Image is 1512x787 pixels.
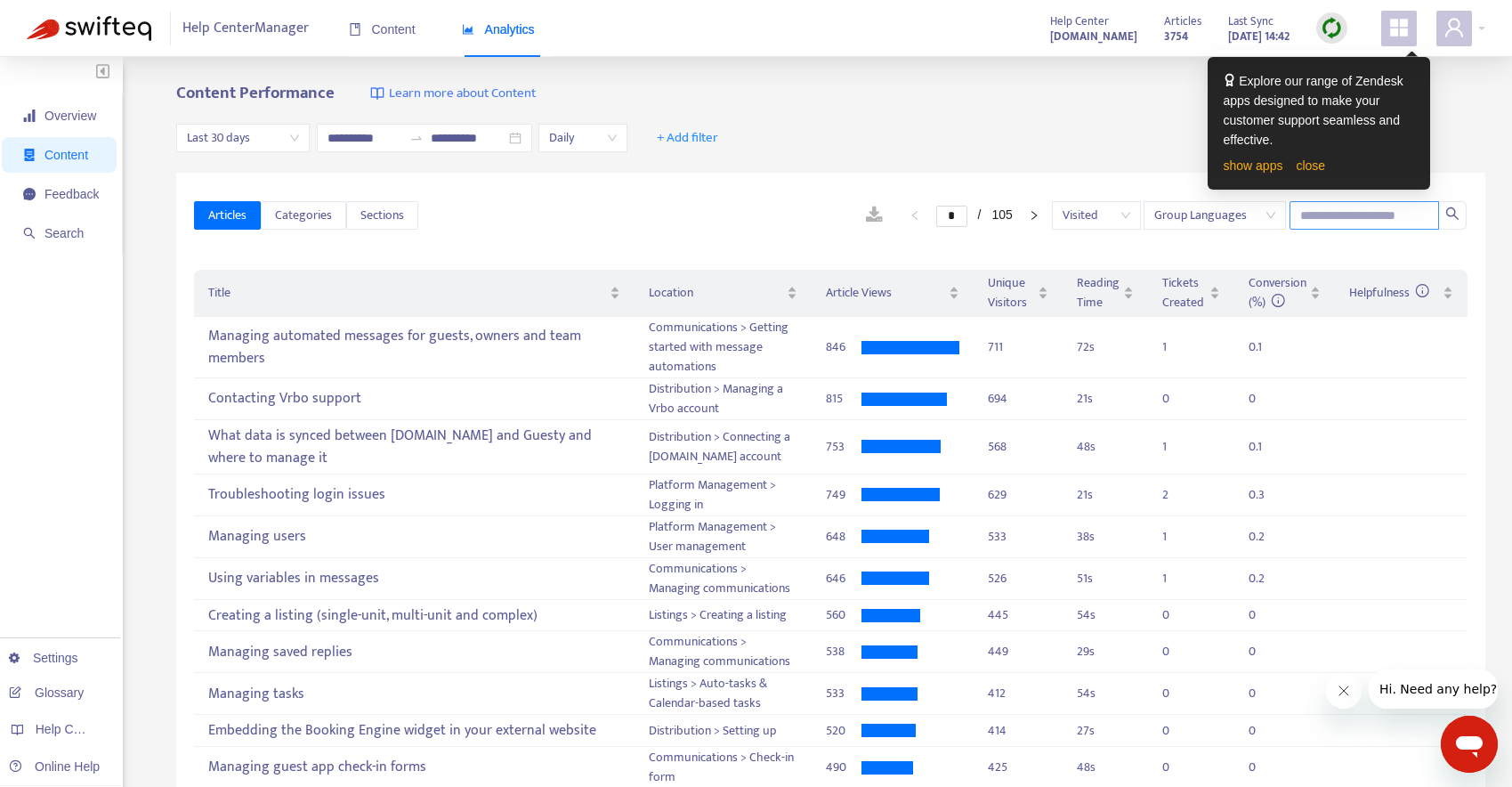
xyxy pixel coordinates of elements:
span: / [978,207,982,222]
div: 0.2 [1249,569,1284,588]
div: Contacting Vrbo support [208,385,619,414]
td: Listings > Auto-tasks & Calendar-based tasks [635,673,812,715]
div: 646 [826,569,861,588]
span: Helpfulness [1349,282,1430,303]
img: Swifteq [27,16,151,41]
span: user [1443,17,1465,38]
div: 445 [988,605,1048,625]
td: Listings > Creating a listing [635,600,812,632]
div: 490 [826,758,861,777]
th: Tickets Created [1148,270,1234,317]
a: close [1296,158,1325,173]
span: Help Centers [36,722,109,736]
span: Categories [275,206,332,225]
td: Communications > Managing communications [635,631,812,673]
div: 648 [826,527,861,547]
a: Learn more about Content [370,84,536,104]
span: Overview [44,109,96,123]
span: Feedback [44,187,99,201]
div: 0 [1162,389,1198,409]
span: Articles [1164,12,1201,31]
div: 0.3 [1249,485,1284,505]
div: Using variables in messages [208,564,619,593]
img: sync.dc5367851b00ba804db3.png [1321,17,1343,39]
div: Troubleshooting login issues [208,480,619,509]
th: Location [635,270,812,317]
button: right [1020,205,1048,226]
span: swap-right [409,131,424,145]
div: 0 [1162,642,1198,661]
div: 846 [826,337,861,357]
td: Communications > Managing communications [635,558,812,600]
span: area-chart [462,23,474,36]
span: Learn more about Content [389,84,536,104]
td: Distribution > Connecting a [DOMAIN_NAME] account [635,420,812,475]
div: 1 [1162,437,1198,457]
div: 0 [1249,389,1284,409]
div: 711 [988,337,1048,357]
div: 51 s [1077,569,1134,588]
div: 0.1 [1249,337,1284,357]
div: What data is synced between [DOMAIN_NAME] and Guesty and where to manage it [208,421,619,473]
td: Distribution > Setting up [635,715,812,747]
span: to [409,131,424,145]
iframe: Button to launch messaging window [1441,716,1498,773]
span: Last 30 days [187,125,299,151]
div: Managing saved replies [208,637,619,667]
div: 568 [988,437,1048,457]
li: Previous Page [901,205,929,226]
th: Title [194,270,634,317]
div: 0 [1162,605,1198,625]
div: 0 [1249,721,1284,741]
div: 0 [1162,758,1198,777]
div: 21 s [1077,389,1134,409]
div: 414 [988,721,1048,741]
div: 48 s [1077,437,1134,457]
div: Managing automated messages for guests, owners and team members [208,321,619,373]
div: 0 [1249,758,1284,777]
td: Communications > Getting started with message automations [635,317,812,378]
span: Content [349,22,416,37]
span: right [1029,210,1039,221]
div: 629 [988,485,1048,505]
button: Sections [346,201,418,230]
div: 54 s [1077,605,1134,625]
th: Article Views [812,270,974,317]
div: Managing users [208,522,619,551]
div: 0 [1249,642,1284,661]
div: 526 [988,569,1048,588]
div: 749 [826,485,861,505]
strong: 3754 [1164,27,1188,46]
a: show apps [1224,158,1283,173]
span: left [910,210,920,221]
div: 27 s [1077,721,1134,741]
div: Creating a listing (single-unit, multi-unit and complex) [208,601,619,630]
span: Daily [549,125,617,151]
td: Platform Management > User management [635,516,812,558]
a: [DOMAIN_NAME] [1050,26,1137,46]
span: Reading Time [1077,273,1120,312]
div: 54 s [1077,684,1134,703]
a: Online Help [9,759,100,774]
div: 449 [988,642,1048,661]
span: + Add filter [657,127,718,149]
strong: [DATE] 14:42 [1228,27,1290,46]
a: Glossary [9,686,84,700]
div: 38 s [1077,527,1134,547]
span: signal [23,110,36,122]
div: 538 [826,642,861,661]
span: message [23,188,36,200]
span: container [23,149,36,161]
span: Unique Visitors [988,273,1034,312]
span: Location [649,283,783,303]
div: 753 [826,437,861,457]
button: Articles [194,201,261,230]
span: Articles [208,206,247,225]
div: 1 [1162,337,1198,357]
span: search [23,227,36,239]
div: 0 [1162,684,1198,703]
span: Content [44,148,88,162]
th: Reading Time [1063,270,1148,317]
span: Last Sync [1228,12,1273,31]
